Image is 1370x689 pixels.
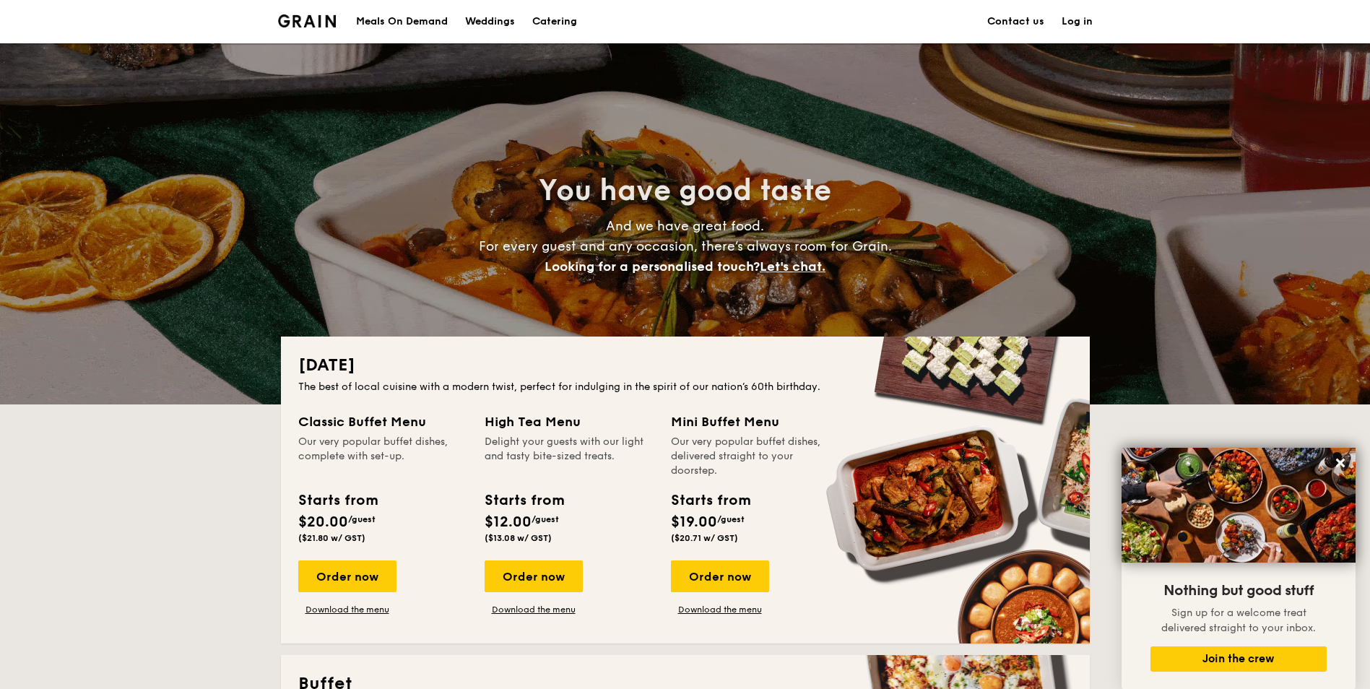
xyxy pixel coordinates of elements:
img: Grain [278,14,337,27]
div: High Tea Menu [485,412,654,432]
button: Close [1329,451,1352,474]
div: Order now [485,560,583,592]
div: Starts from [671,490,750,511]
img: DSC07876-Edit02-Large.jpeg [1122,448,1356,563]
span: Let's chat. [760,259,825,274]
a: Download the menu [298,604,396,615]
div: Delight your guests with our light and tasty bite-sized treats. [485,435,654,478]
span: You have good taste [539,173,831,208]
div: Our very popular buffet dishes, delivered straight to your doorstep. [671,435,840,478]
span: /guest [348,514,376,524]
span: Sign up for a welcome treat delivered straight to your inbox. [1161,607,1316,634]
a: Download the menu [485,604,583,615]
span: Looking for a personalised touch? [545,259,760,274]
span: And we have great food. For every guest and any occasion, there’s always room for Grain. [479,218,892,274]
div: Starts from [485,490,563,511]
div: Classic Buffet Menu [298,412,467,432]
div: The best of local cuisine with a modern twist, perfect for indulging in the spirit of our nation’... [298,380,1072,394]
span: $19.00 [671,513,717,531]
span: Nothing but good stuff [1163,582,1314,599]
a: Download the menu [671,604,769,615]
div: Order now [671,560,769,592]
div: Mini Buffet Menu [671,412,840,432]
span: ($13.08 w/ GST) [485,533,552,543]
span: /guest [532,514,559,524]
button: Join the crew [1150,646,1327,672]
div: Order now [298,560,396,592]
a: Logotype [278,14,337,27]
span: ($20.71 w/ GST) [671,533,738,543]
div: Our very popular buffet dishes, complete with set-up. [298,435,467,478]
span: /guest [717,514,745,524]
div: Starts from [298,490,377,511]
span: $12.00 [485,513,532,531]
h2: [DATE] [298,354,1072,377]
span: ($21.80 w/ GST) [298,533,365,543]
span: $20.00 [298,513,348,531]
